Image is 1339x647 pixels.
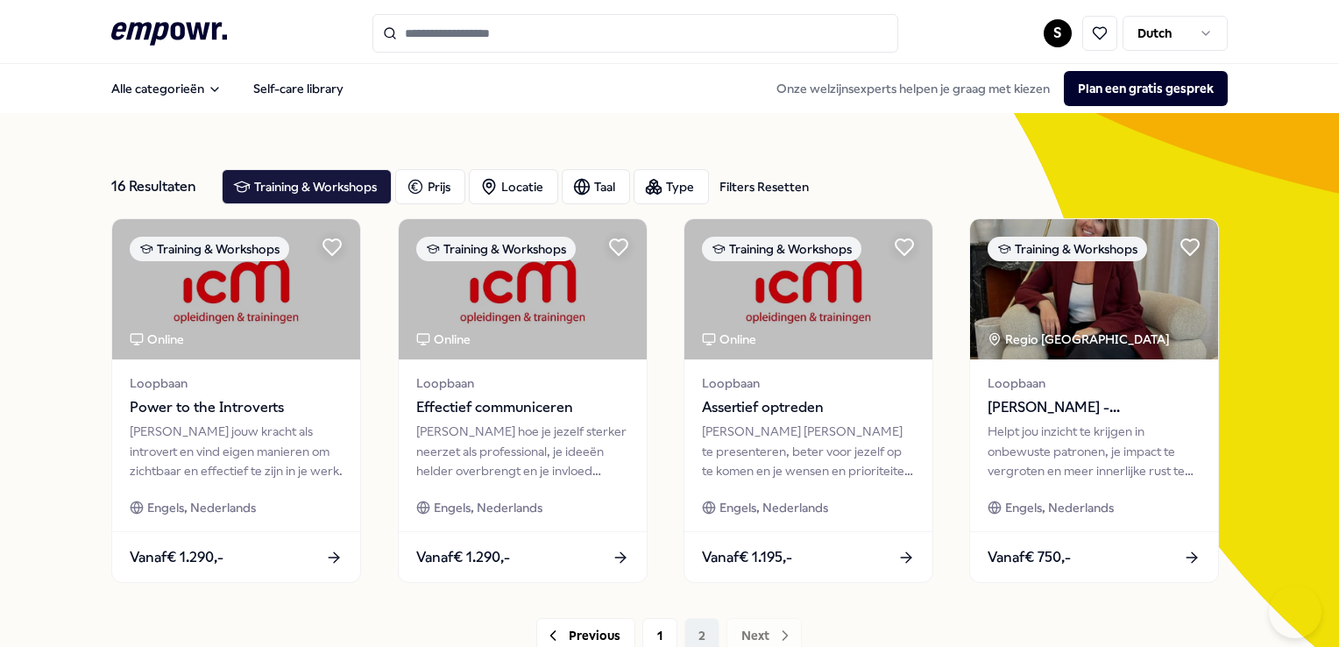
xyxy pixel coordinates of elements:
[416,330,471,349] div: Online
[130,546,223,569] span: Vanaf € 1.290,-
[702,373,915,393] span: Loopbaan
[130,422,343,480] div: [PERSON_NAME] jouw kracht als introvert en vind eigen manieren om zichtbaar en effectief te zijn ...
[702,396,915,419] span: Assertief optreden
[111,169,208,204] div: 16 Resultaten
[399,219,647,359] img: package image
[719,177,809,196] div: Filters Resetten
[112,219,360,359] img: package image
[416,237,576,261] div: Training & Workshops
[702,422,915,480] div: [PERSON_NAME] [PERSON_NAME] te presenteren, beter voor jezelf op te komen en je wensen en priorit...
[130,373,343,393] span: Loopbaan
[434,498,542,517] span: Engels, Nederlands
[762,71,1228,106] div: Onze welzijnsexperts helpen je graag met kiezen
[130,237,289,261] div: Training & Workshops
[988,546,1071,569] span: Vanaf € 750,-
[97,71,236,106] button: Alle categorieën
[988,373,1201,393] span: Loopbaan
[988,422,1201,480] div: Helpt jou inzicht te krijgen in onbewuste patronen, je impact te vergroten en meer innerlijke rus...
[988,330,1173,349] div: Regio [GEOGRAPHIC_DATA]
[970,219,1218,359] img: package image
[1005,498,1114,517] span: Engels, Nederlands
[988,237,1147,261] div: Training & Workshops
[634,169,709,204] button: Type
[239,71,358,106] a: Self-care library
[97,71,358,106] nav: Main
[1269,586,1321,638] iframe: Help Scout Beacon - Open
[1044,19,1072,47] button: S
[684,218,933,583] a: package imageTraining & WorkshopsOnlineLoopbaanAssertief optreden[PERSON_NAME] [PERSON_NAME] te p...
[702,330,756,349] div: Online
[416,396,629,419] span: Effectief communiceren
[398,218,648,583] a: package imageTraining & WorkshopsOnlineLoopbaanEffectief communiceren[PERSON_NAME] hoe je jezelf ...
[372,14,898,53] input: Search for products, categories or subcategories
[147,498,256,517] span: Engels, Nederlands
[684,219,932,359] img: package image
[416,373,629,393] span: Loopbaan
[416,422,629,480] div: [PERSON_NAME] hoe je jezelf sterker neerzet als professional, je ideeën helder overbrengt en je i...
[988,396,1201,419] span: [PERSON_NAME] - Leiderschapscoach en Regressietherapeut
[395,169,465,204] button: Prijs
[719,498,828,517] span: Engels, Nederlands
[111,218,361,583] a: package imageTraining & WorkshopsOnlineLoopbaanPower to the Introverts[PERSON_NAME] jouw kracht a...
[222,169,392,204] button: Training & Workshops
[130,396,343,419] span: Power to the Introverts
[130,330,184,349] div: Online
[702,546,792,569] span: Vanaf € 1.195,-
[562,169,630,204] button: Taal
[416,546,510,569] span: Vanaf € 1.290,-
[1064,71,1228,106] button: Plan een gratis gesprek
[469,169,558,204] button: Locatie
[969,218,1219,583] a: package imageTraining & WorkshopsRegio [GEOGRAPHIC_DATA] Loopbaan[PERSON_NAME] - Leiderschapscoac...
[702,237,861,261] div: Training & Workshops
